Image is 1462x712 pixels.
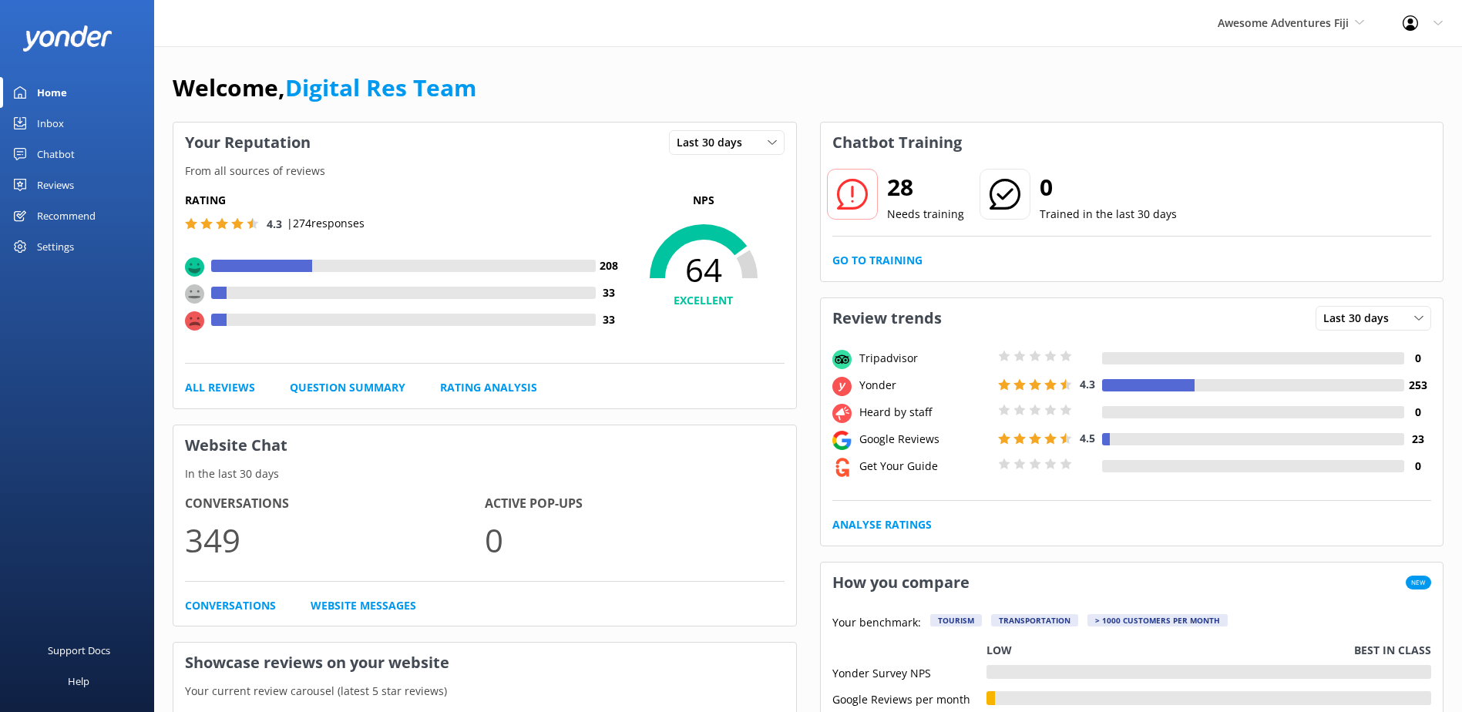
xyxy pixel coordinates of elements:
[596,284,623,301] h4: 33
[832,252,923,269] a: Go to Training
[855,350,994,367] div: Tripadvisor
[855,458,994,475] div: Get Your Guide
[173,69,476,106] h1: Welcome,
[37,170,74,200] div: Reviews
[596,257,623,274] h4: 208
[855,431,994,448] div: Google Reviews
[37,139,75,170] div: Chatbot
[185,514,485,566] p: 349
[1080,431,1095,445] span: 4.5
[1404,377,1431,394] h4: 253
[37,77,67,108] div: Home
[1087,614,1228,626] div: > 1000 customers per month
[623,250,785,289] span: 64
[485,514,785,566] p: 0
[1323,310,1398,327] span: Last 30 days
[185,192,623,209] h5: Rating
[887,206,964,223] p: Needs training
[37,108,64,139] div: Inbox
[887,169,964,206] h2: 28
[832,665,986,679] div: Yonder Survey NPS
[173,465,796,482] p: In the last 30 days
[832,614,921,633] p: Your benchmark:
[68,666,89,697] div: Help
[185,494,485,514] h4: Conversations
[821,563,981,603] h3: How you compare
[623,292,785,309] h4: EXCELLENT
[290,379,405,396] a: Question Summary
[37,200,96,231] div: Recommend
[48,635,110,666] div: Support Docs
[596,311,623,328] h4: 33
[1404,350,1431,367] h4: 0
[832,516,932,533] a: Analyse Ratings
[440,379,537,396] a: Rating Analysis
[173,163,796,180] p: From all sources of reviews
[173,425,796,465] h3: Website Chat
[173,123,322,163] h3: Your Reputation
[185,597,276,614] a: Conversations
[855,404,994,421] div: Heard by staff
[267,217,282,231] span: 4.3
[1218,15,1349,30] span: Awesome Adventures Fiji
[930,614,982,626] div: Tourism
[311,597,416,614] a: Website Messages
[1406,576,1431,589] span: New
[677,134,751,151] span: Last 30 days
[986,642,1012,659] p: Low
[1040,169,1177,206] h2: 0
[285,72,476,103] a: Digital Res Team
[1354,642,1431,659] p: Best in class
[1404,431,1431,448] h4: 23
[832,691,986,705] div: Google Reviews per month
[821,298,953,338] h3: Review trends
[173,643,796,683] h3: Showcase reviews on your website
[485,494,785,514] h4: Active Pop-ups
[855,377,994,394] div: Yonder
[173,683,796,700] p: Your current review carousel (latest 5 star reviews)
[991,614,1078,626] div: Transportation
[1040,206,1177,223] p: Trained in the last 30 days
[185,379,255,396] a: All Reviews
[287,215,365,232] p: | 274 responses
[623,192,785,209] p: NPS
[37,231,74,262] div: Settings
[1404,404,1431,421] h4: 0
[821,123,973,163] h3: Chatbot Training
[1404,458,1431,475] h4: 0
[23,25,112,51] img: yonder-white-logo.png
[1080,377,1095,391] span: 4.3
